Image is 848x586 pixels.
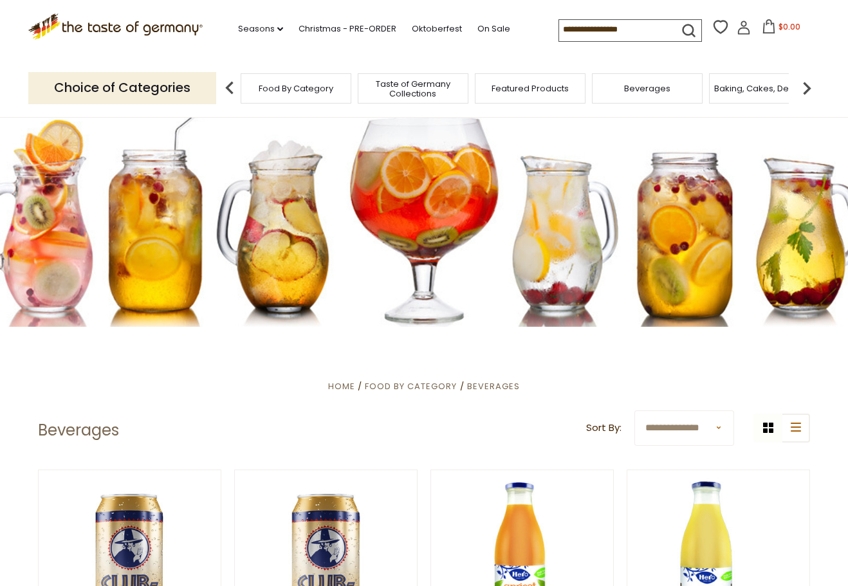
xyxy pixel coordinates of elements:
a: Beverages [624,84,670,93]
img: previous arrow [217,75,243,101]
a: Oktoberfest [412,22,462,36]
a: Home [328,380,355,392]
h1: Beverages [38,421,119,440]
p: Choice of Categories [28,72,216,104]
a: Seasons [238,22,283,36]
img: next arrow [794,75,820,101]
span: $0.00 [779,21,800,32]
a: Food By Category [365,380,457,392]
a: Featured Products [492,84,569,93]
a: Taste of Germany Collections [362,79,465,98]
a: Food By Category [259,84,333,93]
a: Baking, Cakes, Desserts [714,84,814,93]
a: Christmas - PRE-ORDER [299,22,396,36]
label: Sort By: [586,420,622,436]
a: On Sale [477,22,510,36]
a: Beverages [467,380,520,392]
button: $0.00 [753,19,808,39]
